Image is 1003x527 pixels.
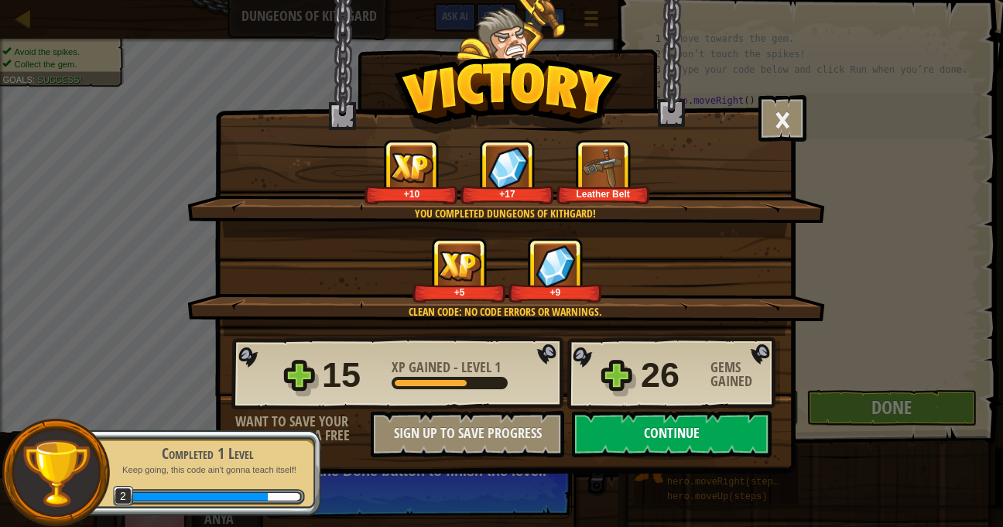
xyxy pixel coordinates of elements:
[758,95,806,142] button: ×
[458,358,495,377] span: Level
[368,188,455,200] div: +10
[21,438,91,508] img: trophy.png
[235,415,371,457] div: Want to save your code? Create a free account!
[371,411,564,457] button: Sign Up to Save Progress
[392,361,501,375] div: -
[261,206,749,221] div: You completed Dungeons of Kithgard!
[110,464,305,476] p: Keep going, this code ain't gonna teach itself!
[560,188,647,200] div: Leather Belt
[416,286,503,298] div: +5
[710,361,780,388] div: Gems Gained
[322,351,382,400] div: 15
[572,411,772,457] button: Continue
[113,486,134,507] span: 2
[261,304,749,320] div: Clean code: no code errors or warnings.
[641,351,701,400] div: 26
[488,146,528,189] img: Gems Gained
[495,358,501,377] span: 1
[394,57,622,135] img: Victory
[392,358,454,377] span: XP Gained
[110,443,305,464] div: Completed 1 Level
[512,286,599,298] div: +9
[582,146,625,189] img: New Item
[464,188,551,200] div: +17
[438,251,481,281] img: XP Gained
[390,152,433,183] img: XP Gained
[535,244,576,288] img: Gems Gained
